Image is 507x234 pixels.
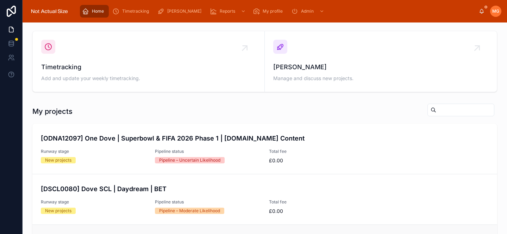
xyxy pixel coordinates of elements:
[41,184,489,194] h4: [DSCL0080] Dove SCL | Daydream | BET
[269,199,375,205] span: Total fee
[155,149,261,154] span: Pipeline status
[80,5,109,18] a: Home
[263,8,283,14] span: My profile
[33,31,265,92] a: TimetrackingAdd and update your weekly timetracking.
[76,4,479,19] div: scrollable content
[220,8,235,14] span: Reports
[208,5,249,18] a: Reports
[269,208,375,215] span: £0.00
[155,199,261,205] span: Pipeline status
[159,157,220,163] div: Pipeline – Uncertain Likelihood
[251,5,288,18] a: My profile
[159,208,220,214] div: Pipeline – Moderate Likelihood
[32,124,497,174] a: [ODNA12097] One Dove | Superbowl & FIFA 2026 Phase 1 | [DOMAIN_NAME] ContentRunway stageNew proje...
[41,134,489,143] h4: [ODNA12097] One Dove | Superbowl & FIFA 2026 Phase 1 | [DOMAIN_NAME] Content
[41,149,146,154] span: Runway stage
[32,106,73,116] h1: My projects
[269,149,375,154] span: Total fee
[28,6,71,17] img: App logo
[41,62,256,72] span: Timetracking
[122,8,149,14] span: Timetracking
[492,8,499,14] span: MG
[167,8,201,14] span: [PERSON_NAME]
[155,5,206,18] a: [PERSON_NAME]
[289,5,328,18] a: Admin
[273,75,488,82] span: Manage and discuss new projects.
[265,31,497,92] a: [PERSON_NAME]Manage and discuss new projects.
[41,199,146,205] span: Runway stage
[32,174,497,225] a: [DSCL0080] Dove SCL | Daydream | BETRunway stageNew projectsPipeline statusPipeline – Moderate Li...
[45,157,71,163] div: New projects
[301,8,314,14] span: Admin
[45,208,71,214] div: New projects
[273,62,488,72] span: [PERSON_NAME]
[110,5,154,18] a: Timetracking
[92,8,104,14] span: Home
[269,157,375,164] span: £0.00
[41,75,256,82] span: Add and update your weekly timetracking.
